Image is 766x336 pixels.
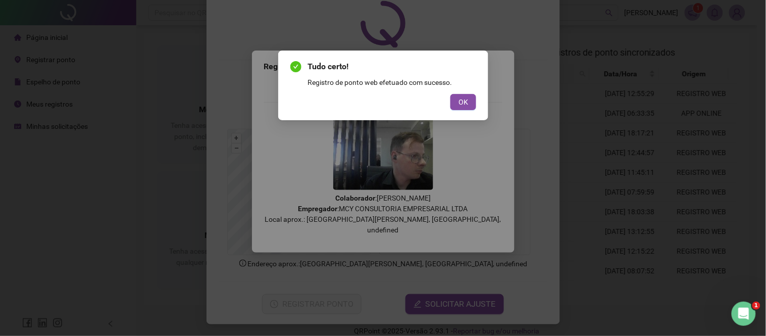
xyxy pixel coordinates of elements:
span: Tudo certo! [308,61,476,73]
button: OK [450,94,476,110]
div: Registro de ponto web efetuado com sucesso. [308,77,476,88]
span: check-circle [290,61,301,72]
span: OK [458,97,468,108]
span: 1 [752,302,760,310]
iframe: Intercom live chat [732,302,756,326]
